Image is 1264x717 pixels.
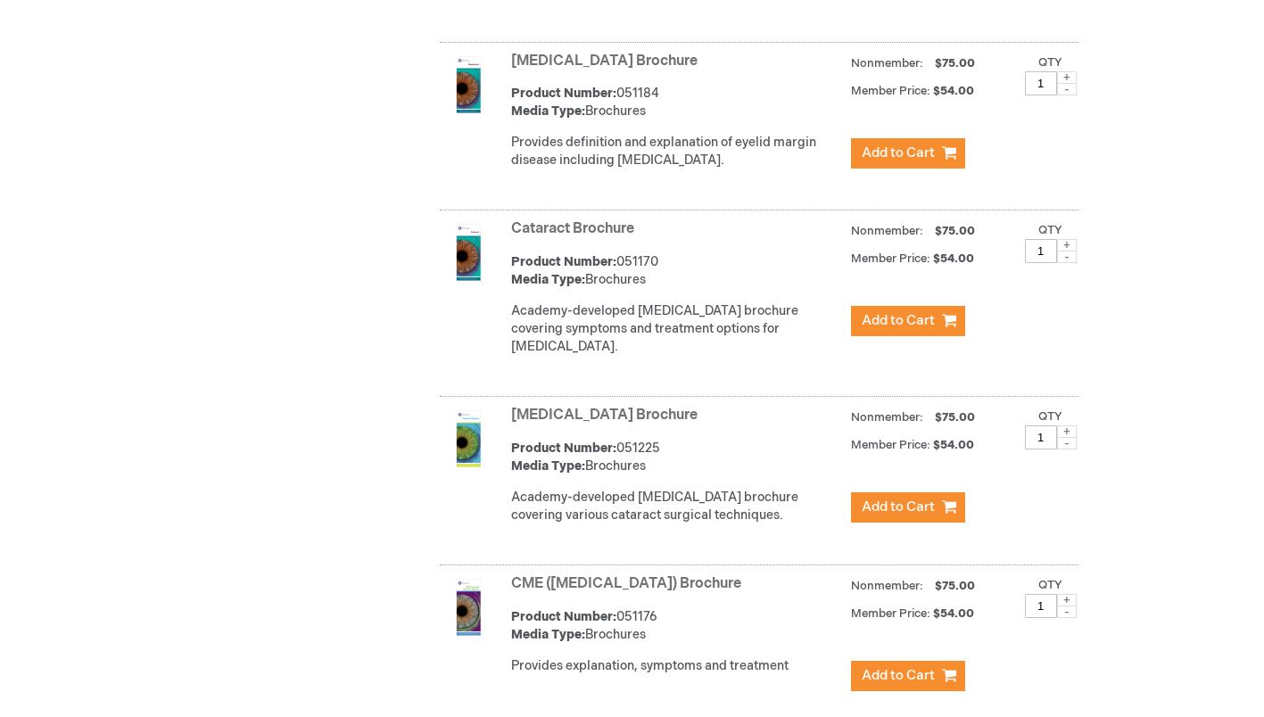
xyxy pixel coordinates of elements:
[511,657,842,675] div: Provides explanation, symptoms and treatment
[851,251,930,266] strong: Member Price:
[862,499,935,515] span: Add to Cart
[511,441,616,456] strong: Product Number:
[1038,409,1062,424] label: Qty
[851,138,965,169] button: Add to Cart
[851,575,923,597] strong: Nonmember:
[1038,578,1062,592] label: Qty
[933,251,977,266] span: $54.00
[440,224,497,281] img: Cataract Brochure
[851,220,923,243] strong: Nonmember:
[511,86,616,101] strong: Product Number:
[932,579,978,593] span: $75.00
[511,272,585,287] strong: Media Type:
[933,438,977,452] span: $54.00
[851,606,930,621] strong: Member Price:
[851,492,965,523] button: Add to Cart
[440,56,497,113] img: Blepharitis Brochure
[851,84,930,98] strong: Member Price:
[1025,425,1057,449] input: Qty
[511,253,842,289] div: 051170 Brochures
[511,302,842,356] p: Academy-developed [MEDICAL_DATA] brochure covering symptoms and treatment options for [MEDICAL_DA...
[1025,239,1057,263] input: Qty
[440,410,497,467] img: Cataract Surgery Brochure
[511,627,585,642] strong: Media Type:
[511,407,698,424] a: [MEDICAL_DATA] Brochure
[851,306,965,336] button: Add to Cart
[511,458,585,474] strong: Media Type:
[511,53,698,70] a: [MEDICAL_DATA] Brochure
[511,103,585,119] strong: Media Type:
[932,56,978,70] span: $75.00
[511,134,842,169] div: Provides definition and explanation of eyelid margin disease including [MEDICAL_DATA].
[1038,55,1062,70] label: Qty
[851,661,965,691] button: Add to Cart
[862,667,935,684] span: Add to Cart
[851,53,923,75] strong: Nonmember:
[851,438,930,452] strong: Member Price:
[511,220,634,237] a: Cataract Brochure
[933,606,977,621] span: $54.00
[511,609,616,624] strong: Product Number:
[932,410,978,424] span: $75.00
[511,489,842,524] div: Academy-developed [MEDICAL_DATA] brochure covering various cataract surgical techniques.
[862,144,935,161] span: Add to Cart
[1025,594,1057,618] input: Qty
[851,407,923,429] strong: Nonmember:
[1038,223,1062,237] label: Qty
[932,224,978,238] span: $75.00
[511,254,616,269] strong: Product Number:
[440,579,497,636] img: CME (Cystoid Macular Edema) Brochure
[511,440,842,475] div: 051225 Brochures
[511,575,741,592] a: CME ([MEDICAL_DATA]) Brochure
[511,85,842,120] div: 051184 Brochures
[511,608,842,644] div: 051176 Brochures
[862,312,935,329] span: Add to Cart
[933,84,977,98] span: $54.00
[1025,71,1057,95] input: Qty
